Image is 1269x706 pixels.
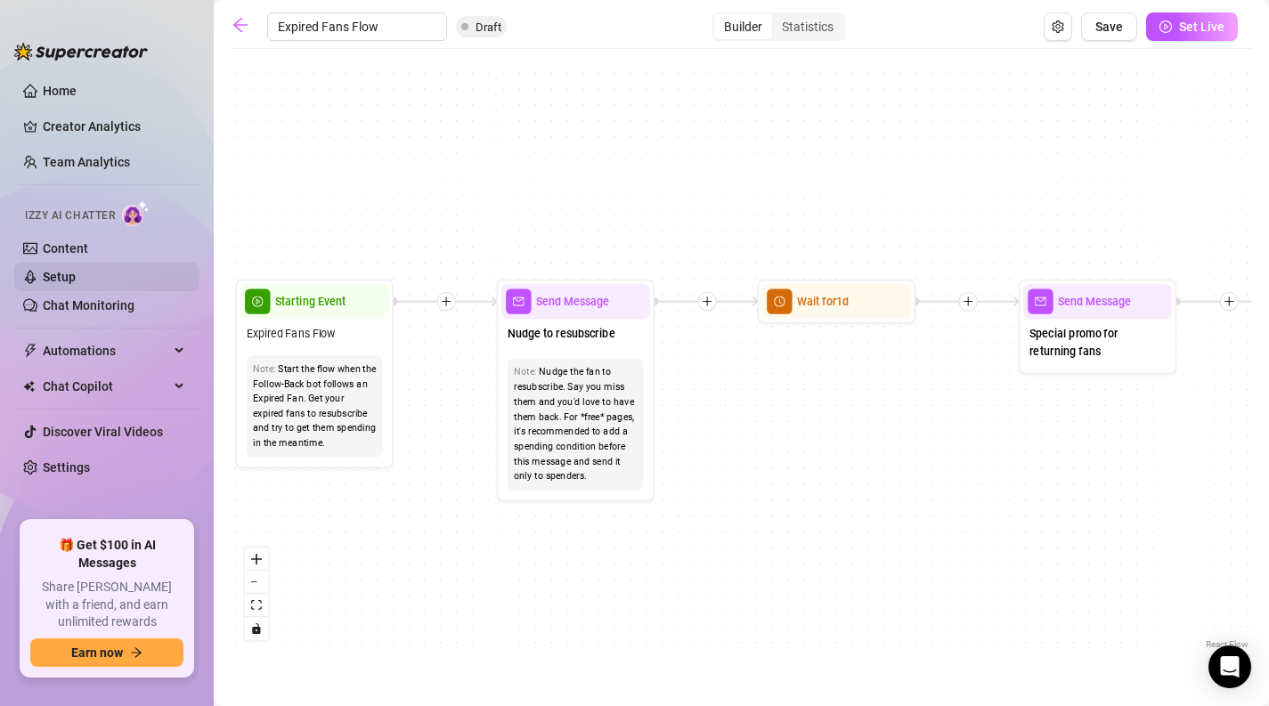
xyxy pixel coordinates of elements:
span: Share [PERSON_NAME] with a friend, and earn unlimited rewards [30,579,183,631]
button: toggle interactivity [245,617,268,640]
a: Content [43,241,88,256]
a: Discover Viral Videos [43,425,163,439]
span: plus [1224,296,1234,306]
button: Set Live [1146,12,1238,41]
span: Expired Fans Flow [247,325,336,343]
span: Draft [476,20,501,34]
span: arrow-right [130,646,142,659]
span: Send Message [536,293,610,311]
div: clock-circleWait for1d [758,280,916,324]
button: Open Exit Rules [1044,12,1072,41]
button: Save Flow [1081,12,1137,41]
span: Chat Copilot [43,372,169,401]
span: play-circle [245,288,270,313]
button: zoom out [245,571,268,594]
a: Chat Monitoring [43,298,134,312]
button: zoom in [245,548,268,571]
button: Earn nowarrow-right [30,638,183,667]
div: mailSend MessageSpecial promo for returning fans [1019,280,1177,375]
div: Builder [714,14,772,39]
span: Save [1095,20,1123,34]
span: Set Live [1179,20,1224,34]
a: Home [43,84,77,98]
div: play-circleStarting EventExpired Fans FlowNote:Start the flow when the Follow-Back bot follows an... [235,280,394,468]
span: Nudge to resubscribe [508,325,615,343]
div: Statistics [772,14,843,39]
span: plus [702,296,712,306]
div: Open Intercom Messenger [1208,645,1251,688]
a: Team Analytics [43,155,130,169]
span: plus [441,296,451,306]
div: React Flow controls [245,548,268,640]
a: React Flow attribution [1206,639,1249,649]
span: Automations [43,337,169,365]
a: Setup [43,270,76,284]
span: play-circle [1159,20,1172,33]
span: Send Message [1058,293,1132,311]
div: segmented control [712,12,845,41]
span: thunderbolt [23,344,37,358]
span: clock-circle [767,288,792,313]
a: arrow-left [232,16,258,37]
span: setting [1052,20,1064,33]
span: Earn now [71,645,123,660]
div: mailSend MessageNudge to resubscribeNote:Nudge the fan to resubscribe. Say you miss them and you'... [496,280,655,501]
span: mail [1028,288,1053,313]
button: fit view [245,594,268,617]
span: 🎁 Get $100 in AI Messages [30,537,183,572]
img: AI Chatter [122,200,150,226]
input: Edit Title [267,12,447,41]
span: Starting Event [275,293,346,311]
span: arrow-left [232,16,249,34]
span: mail [506,288,531,313]
img: Chat Copilot [23,380,35,393]
span: Izzy AI Chatter [25,207,115,224]
a: Settings [43,460,90,475]
span: plus [963,296,973,306]
a: Creator Analytics [43,112,185,141]
div: Start the flow when the Follow-Back bot follows an Expired Fan. Get your expired fans to resubscr... [253,361,377,450]
span: Wait for 1d [797,293,850,311]
img: logo-BBDzfeDw.svg [14,43,148,61]
span: Special promo for returning fans [1029,325,1166,360]
div: Nudge the fan to resubscribe. Say you miss them and you'd love to have them back. For *free* page... [514,365,638,484]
